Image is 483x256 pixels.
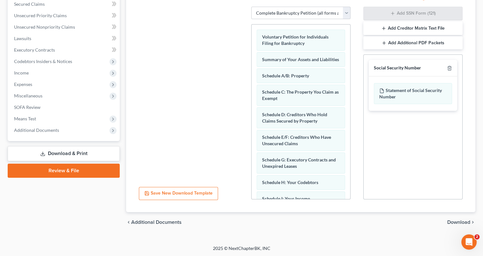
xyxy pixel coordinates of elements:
[14,47,55,53] span: Executory Contracts
[14,93,42,98] span: Miscellaneous
[14,104,41,110] span: SOFA Review
[262,34,328,46] span: Voluntary Petition for Individuals Filing for Bankruptcy
[14,13,67,18] span: Unsecured Priority Claims
[262,73,309,78] span: Schedule A/B: Property
[14,1,45,7] span: Secured Claims
[8,146,120,161] a: Download & Print
[474,234,479,239] span: 2
[262,180,318,185] span: Schedule H: Your Codebtors
[8,164,120,178] a: Review & File
[9,44,120,56] a: Executory Contracts
[9,102,120,113] a: SOFA Review
[363,22,463,35] button: Add Creditor Matrix Text File
[447,220,470,225] span: Download
[9,33,120,44] a: Lawsuits
[14,70,29,75] span: Income
[262,89,339,101] span: Schedule C: The Property You Claim as Exempt
[461,234,477,250] iframe: Intercom live chat
[363,7,463,21] button: Add SSN Form (121)
[9,10,120,21] a: Unsecured Priority Claims
[262,196,310,201] span: Schedule I: Your Income
[14,59,72,64] span: Codebtors Insiders & Notices
[14,116,36,121] span: Means Test
[126,220,182,225] a: chevron_left Additional Documents
[363,36,463,50] button: Add Additional PDF Packets
[139,187,218,200] button: Save New Download Template
[14,127,59,133] span: Additional Documents
[374,65,421,71] div: Social Security Number
[131,220,182,225] span: Additional Documents
[470,220,475,225] i: chevron_right
[262,112,327,124] span: Schedule D: Creditors Who Hold Claims Secured by Property
[14,24,75,30] span: Unsecured Nonpriority Claims
[9,21,120,33] a: Unsecured Nonpriority Claims
[262,157,336,169] span: Schedule G: Executory Contracts and Unexpired Leases
[126,220,131,225] i: chevron_left
[262,134,331,146] span: Schedule E/F: Creditors Who Have Unsecured Claims
[14,36,31,41] span: Lawsuits
[262,57,339,62] span: Summary of Your Assets and Liabilities
[374,83,452,104] div: Statement of Social Security Number
[447,220,475,225] button: Download chevron_right
[14,82,32,87] span: Expenses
